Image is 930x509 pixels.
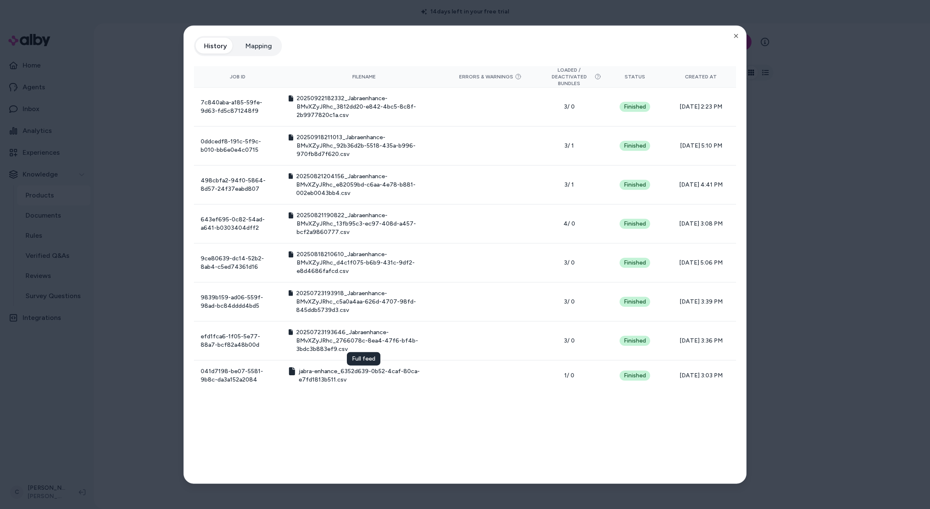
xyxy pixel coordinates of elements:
div: Full feed [347,352,380,366]
span: [DATE] 5:06 PM [672,259,729,267]
span: 20250918211013_Jabraenhance-BMvXZyJRhc_92b36d2b-5518-435a-b996-970fb8d7f620.csv [297,133,440,158]
button: 20250918211013_Jabraenhance-BMvXZyJRhc_92b36d2b-5518-435a-b996-970fb8d7f620.csv [289,133,440,158]
span: [DATE] 2:23 PM [672,103,729,111]
div: Finished [620,258,650,268]
span: [DATE] 3:36 PM [672,337,729,345]
button: jabra-enhance_6352d639-0b52-4caf-80ca-e7fd1813b511.csv [289,367,440,384]
span: 3 / 1 [541,181,598,189]
span: 1 / 0 [541,371,598,380]
span: 20250723193918_Jabraenhance-BMvXZyJRhc_c5a0a4aa-626d-4707-98fd-845ddb5739d3.csv [296,289,439,314]
div: Created At [672,73,729,80]
button: History [196,38,235,55]
span: 3 / 0 [541,259,598,267]
span: 20250821204156_Jabraenhance-BMvXZyJRhc_e82059bd-c6aa-4e78-b881-002eb0043bb4.csv [296,172,439,197]
div: Finished [620,371,650,381]
button: Loaded / Deactivated Bundles [541,67,598,87]
span: 3 / 1 [541,142,598,150]
div: Finished [620,219,650,229]
button: Mapping [237,38,280,55]
span: jabra-enhance_6352d639-0b52-4caf-80ca-e7fd1813b511.csv [299,367,439,384]
td: 9839b159-ad06-559f-98ad-bc84dddd4bd5 [194,282,282,321]
span: 20250821190822_Jabraenhance-BMvXZyJRhc_13fb95c3-ec97-408d-a457-bcf2a9860777.csv [297,211,440,236]
td: 643ef695-0c82-54ad-a641-b0303404dff2 [194,204,282,243]
span: [DATE] 5:10 PM [672,142,729,150]
button: 20250821190822_Jabraenhance-BMvXZyJRhc_13fb95c3-ec97-408d-a457-bcf2a9860777.csv [289,211,440,236]
div: Finished [620,141,650,151]
span: [DATE] 3:03 PM [672,371,729,380]
span: 20250723193646_Jabraenhance-BMvXZyJRhc_2766078c-8ea4-47f6-bf4b-3bdc3b883ef9.csv [296,328,439,353]
button: 20250821204156_Jabraenhance-BMvXZyJRhc_e82059bd-c6aa-4e78-b881-002eb0043bb4.csv [289,172,440,197]
span: [DATE] 3:39 PM [672,298,729,306]
span: 3 / 0 [541,298,598,306]
td: 0ddcedf8-191c-5f9c-b010-bb6e0e4c0715 [194,126,282,165]
td: 498cbfa2-94f0-5864-8d57-24f37eabd807 [194,165,282,204]
div: Finished [620,336,650,346]
div: Finished [620,297,650,307]
span: 3 / 0 [541,103,598,111]
span: 20250818210610_Jabraenhance-BMvXZyJRhc_d4c1f075-b6b9-431c-9df2-e8d4686fafcd.csv [297,250,440,275]
div: Finished [620,102,650,112]
td: efd1fca6-1f05-5e77-88a7-bcf82a48b00d [194,321,282,360]
button: 20250723193918_Jabraenhance-BMvXZyJRhc_c5a0a4aa-626d-4707-98fd-845ddb5739d3.csv [289,289,440,314]
td: 7c840aba-a185-59fe-9d63-fd5c871248f9 [194,87,282,126]
span: 4 / 0 [541,220,598,228]
span: 3 / 0 [541,337,598,345]
button: Errors & Warnings [459,73,522,80]
div: Job ID [201,73,275,80]
td: 041d7198-be07-5581-9b8c-da3a152a2084 [194,360,282,391]
button: 20250922182332_Jabraenhance-BMvXZyJRhc_3812dd20-e842-4bc5-8c8f-2b9977820c1a.csv [289,94,440,119]
td: 9ce80639-dc14-52b2-8ab4-c5ed74361d16 [194,243,282,282]
div: Filename [289,73,440,80]
button: 20250818210610_Jabraenhance-BMvXZyJRhc_d4c1f075-b6b9-431c-9df2-e8d4686fafcd.csv [289,250,440,275]
div: Status [611,73,659,80]
div: Finished [620,180,650,190]
span: [DATE] 3:08 PM [672,220,729,228]
span: [DATE] 4:41 PM [672,181,729,189]
span: 20250922182332_Jabraenhance-BMvXZyJRhc_3812dd20-e842-4bc5-8c8f-2b9977820c1a.csv [297,94,440,119]
button: 20250723193646_Jabraenhance-BMvXZyJRhc_2766078c-8ea4-47f6-bf4b-3bdc3b883ef9.csv [289,328,440,353]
